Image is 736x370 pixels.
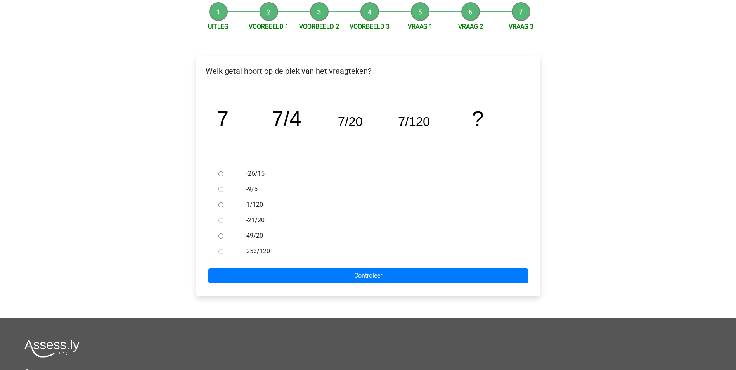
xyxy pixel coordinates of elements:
[203,65,534,77] p: Welk getal hoort op de plek van het vraagteken?
[246,200,515,209] label: 1/120
[472,107,483,131] tspan: ?
[208,23,229,30] a: Uitleg
[249,23,289,30] a: Voorbeeld 1
[458,23,483,30] a: Vraag 2
[299,23,339,30] a: Voorbeeld 2
[246,231,515,240] label: 49/20
[246,216,515,225] label: -21/20
[246,185,515,194] label: -9/5
[24,339,80,358] img: Assessly logo
[338,114,362,129] tspan: 7/20
[246,169,515,178] label: -26/15
[216,107,228,131] tspan: 7
[350,23,390,30] a: Voorbeeld 3
[272,107,301,131] tspan: 7/4
[398,114,430,129] tspan: 7/120
[408,23,433,30] a: Vraag 1
[208,268,528,283] input: Controleer
[509,23,533,30] a: Vraag 3
[246,247,515,256] label: 253/120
